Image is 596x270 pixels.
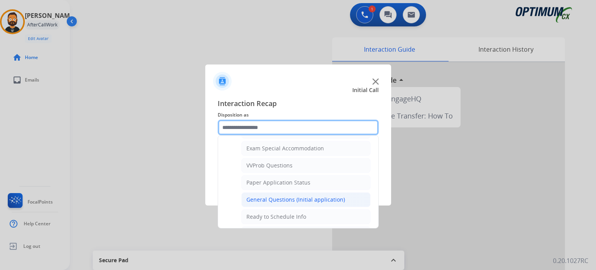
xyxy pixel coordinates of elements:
[246,179,310,186] div: Paper Application Status
[246,196,345,204] div: General Questions (Initial application)
[218,110,379,120] span: Disposition as
[213,72,232,91] img: contactIcon
[246,213,306,221] div: Ready to Schedule Info
[218,98,379,110] span: Interaction Recap
[246,145,324,152] div: Exam Special Accommodation
[553,256,588,265] p: 0.20.1027RC
[352,86,379,94] span: Initial Call
[246,162,293,169] div: VVProb Questions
